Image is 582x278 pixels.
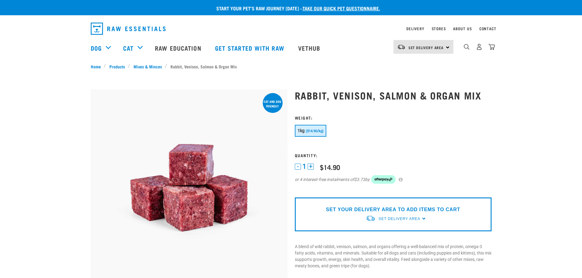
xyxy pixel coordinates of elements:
[308,164,314,170] button: +
[295,175,492,184] div: or 4 interest-free instalments of by
[149,36,209,60] a: Raw Education
[91,63,492,70] nav: breadcrumbs
[464,44,470,50] img: home-icon-1@2x.png
[91,23,166,35] img: Raw Essentials Logo
[397,44,405,50] img: van-moving.png
[295,164,301,170] button: -
[209,36,292,60] a: Get started with Raw
[86,20,496,37] nav: dropdown navigation
[298,128,305,133] span: 1kg
[302,163,306,170] span: 1
[295,244,492,269] p: A blend of wild rabbit, venison, salmon, and organs offering a well-balanced mix of protein, omeg...
[295,90,492,101] h1: Rabbit, Venison, Salmon & Organ Mix
[453,27,472,30] a: About Us
[366,215,375,222] img: van-moving.png
[432,27,446,30] a: Stores
[408,46,444,49] span: Set Delivery Area
[371,175,396,184] img: Afterpay
[379,217,420,221] span: Set Delivery Area
[489,44,495,50] img: home-icon@2x.png
[354,176,365,183] span: $3.73
[123,43,134,52] a: Cat
[326,206,460,213] p: SET YOUR DELIVERY AREA TO ADD ITEMS TO CART
[130,63,165,70] a: Mixes & Minces
[295,153,492,157] h3: Quantity:
[295,115,492,120] h3: Weight:
[302,7,380,9] a: take our quick pet questionnaire.
[306,129,324,133] span: ($14.90/kg)
[292,36,328,60] a: Vethub
[91,63,104,70] a: Home
[320,163,340,171] div: $14.90
[295,125,326,137] button: 1kg ($14.90/kg)
[406,27,424,30] a: Delivery
[479,27,496,30] a: Contact
[106,63,128,70] a: Products
[91,43,102,52] a: Dog
[476,44,482,50] img: user.png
